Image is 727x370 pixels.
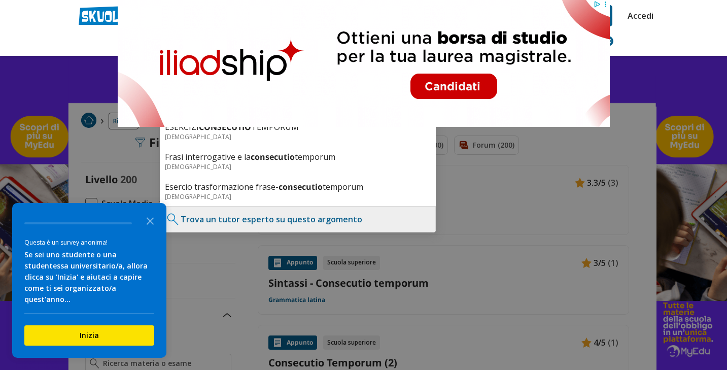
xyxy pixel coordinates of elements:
b: consecutio [251,151,295,162]
div: Questa è un survey anonima! [24,238,154,247]
b: CONSECUTIO [199,121,251,132]
button: Close the survey [140,210,160,230]
a: Trova un tutor esperto su questo argomento [181,214,362,225]
div: Survey [12,203,166,358]
div: [DEMOGRAPHIC_DATA] [165,192,431,201]
div: [DEMOGRAPHIC_DATA] [165,162,431,171]
a: ESERCIZICONSECUTIOTEMPORUM [165,121,431,132]
div: [DEMOGRAPHIC_DATA] [165,132,431,141]
div: Se sei uno studente o una studentessa universitario/a, allora clicca su 'Inizia' e aiutaci a capi... [24,249,154,305]
button: Inizia [24,325,154,346]
a: Accedi [628,5,649,26]
a: Frasi interrogative e laconsecutiotemporum [165,151,431,162]
b: consecutio [279,181,323,192]
a: Esercio trasformazione frase-consecutiotemporum [165,181,431,192]
img: Trova un tutor esperto [165,212,181,227]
